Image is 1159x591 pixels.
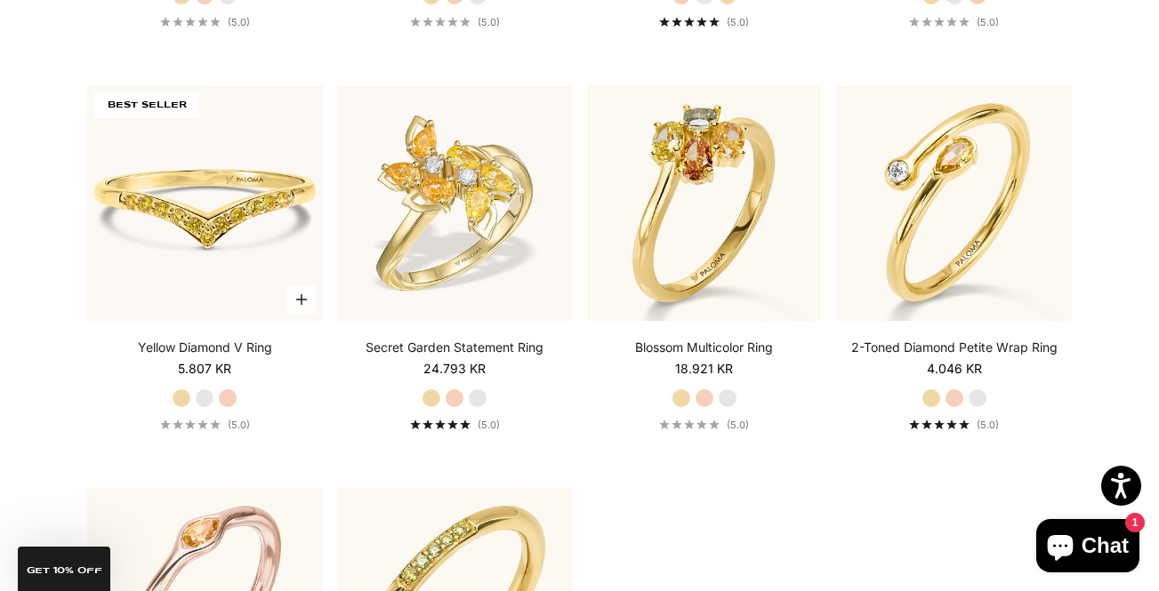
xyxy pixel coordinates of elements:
span: (5.0) [478,16,500,28]
div: GET 10% Off [18,547,110,591]
span: (5.0) [727,419,749,431]
div: 5.0 out of 5.0 stars [410,419,471,429]
a: 5.0 out of 5.0 stars(5.0) [160,419,250,431]
a: 5.0 out of 5.0 stars(5.0) [659,419,749,431]
span: (5.0) [228,16,250,28]
span: GET 10% Off [27,566,102,575]
sale-price: 18.921 kr [675,360,733,378]
a: Blossom Multicolor Ring [635,339,773,356]
a: 5.0 out of 5.0 stars(5.0) [909,419,999,431]
a: 5.0 out of 5.0 stars(5.0) [909,16,999,28]
span: BEST SELLER [94,92,199,117]
a: 2-Toned Diamond Petite Wrap Ring [851,339,1058,356]
a: Secret Garden Statement Ring [366,339,543,356]
inbox-online-store-chat: Shopify online store chat [1031,519,1145,577]
span: (5.0) [727,16,749,28]
img: #YellowGold [586,85,822,321]
a: 5.0 out of 5.0 stars(5.0) [410,16,500,28]
span: (5.0) [478,419,500,431]
div: 5.0 out of 5.0 stars [160,419,221,429]
sale-price: 5.807 kr [178,360,231,378]
span: (5.0) [977,16,999,28]
img: #YellowGold [87,85,323,321]
sale-price: 24.793 kr [423,360,486,378]
div: 5.0 out of 5.0 stars [909,17,970,27]
span: (5.0) [977,419,999,431]
img: #YellowGold [836,85,1072,321]
img: #YellowGold [337,85,573,321]
div: 5.0 out of 5.0 stars [659,17,720,27]
div: 5.0 out of 5.0 stars [909,419,970,429]
a: 5.0 out of 5.0 stars(5.0) [659,16,749,28]
div: 5.0 out of 5.0 stars [160,17,221,27]
a: 5.0 out of 5.0 stars(5.0) [160,16,250,28]
a: Yellow Diamond V Ring [138,339,272,356]
div: 5.0 out of 5.0 stars [659,419,720,429]
sale-price: 4.046 kr [927,360,982,378]
div: 5.0 out of 5.0 stars [410,17,471,27]
a: 5.0 out of 5.0 stars(5.0) [410,419,500,431]
span: (5.0) [228,419,250,431]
